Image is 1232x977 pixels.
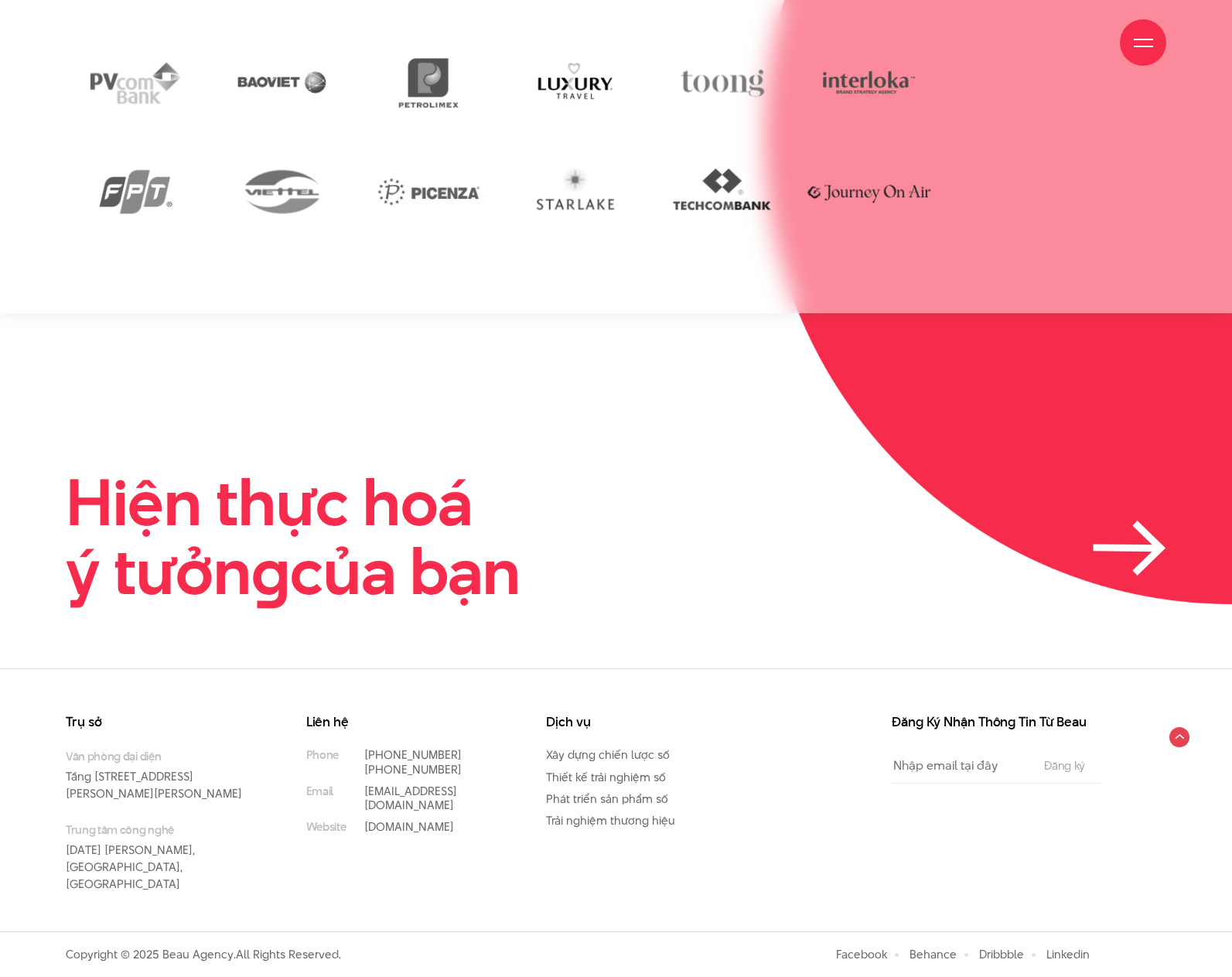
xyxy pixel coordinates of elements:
[66,716,260,729] h3: Trụ sở
[364,783,457,813] a: [EMAIL_ADDRESS][DOMAIN_NAME]
[546,746,670,763] a: Xây dựng chiến lược số
[1046,946,1090,962] a: Linkedin
[979,946,1024,962] a: Dribbble
[66,748,260,764] small: Văn phòng đại diện
[306,820,346,834] small: Website
[66,822,260,892] p: [DATE] [PERSON_NAME], [GEOGRAPHIC_DATA], [GEOGRAPHIC_DATA]
[66,822,260,838] small: Trung tâm công nghệ
[306,716,500,729] h3: Liên hệ
[66,468,1166,606] a: Hiện thực hoáý tưởngcủa bạn
[546,812,675,828] a: Trải nghiệm thương hiệu
[546,791,668,807] a: Phát triển sản phẩm số
[546,716,740,729] h3: Dịch vụ
[546,769,666,785] a: Thiết kế trải nghiệm số
[364,818,454,835] a: [DOMAIN_NAME]
[66,468,520,606] h2: Hiện thực hoá ý tưởn của bạn
[892,748,1029,783] input: Nhập email tại đây
[364,761,462,777] a: [PHONE_NUMBER]
[251,526,290,617] en: g
[364,746,462,763] a: [PHONE_NUMBER]
[1039,760,1090,772] input: Đăng ký
[909,946,957,962] a: Behance
[892,716,1101,729] h3: Đăng Ký Nhận Thông Tin Từ Beau
[306,784,333,798] small: Email
[66,748,260,802] p: Tầng [STREET_ADDRESS][PERSON_NAME][PERSON_NAME]
[306,748,339,762] small: Phone
[836,946,887,962] a: Facebook
[66,948,341,962] p: Copyright © 2025 Beau Agency. All Rights Reserved.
